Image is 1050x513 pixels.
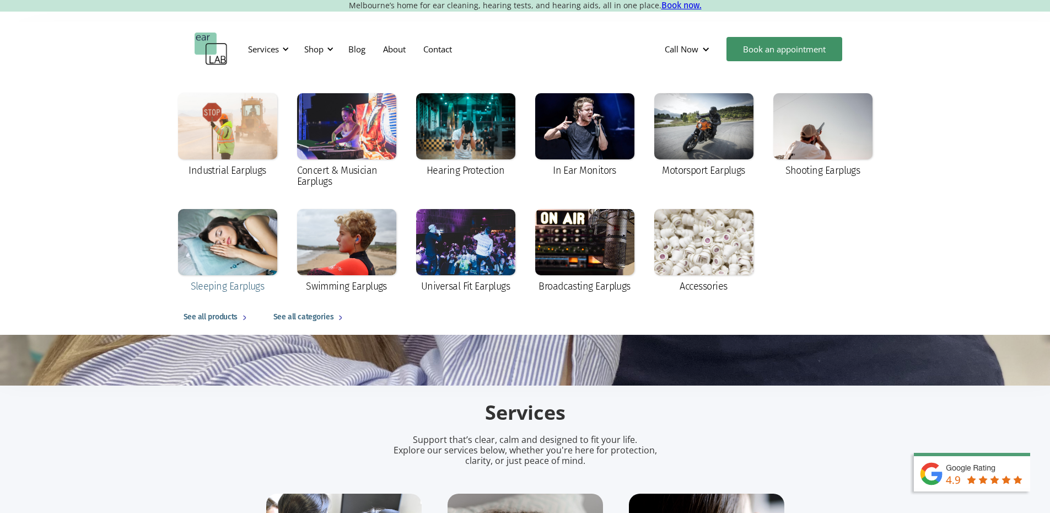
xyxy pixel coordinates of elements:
[539,281,631,292] div: Broadcasting Earplugs
[530,88,640,184] a: In Ear Monitors
[292,88,402,195] a: Concert & Musician Earplugs
[189,165,266,176] div: Industrial Earplugs
[379,435,671,467] p: Support that’s clear, calm and designed to fit your life. Explore our services below, whether you...
[273,311,333,324] div: See all categories
[649,204,759,300] a: Accessories
[665,44,698,55] div: Call Now
[266,400,784,426] h2: Services
[662,165,745,176] div: Motorsport Earplugs
[726,37,842,61] a: Book an appointment
[298,33,337,66] div: Shop
[248,44,279,55] div: Services
[421,281,510,292] div: Universal Fit Earplugs
[173,204,283,300] a: Sleeping Earplugs
[184,311,238,324] div: See all products
[411,204,521,300] a: Universal Fit Earplugs
[173,88,283,184] a: Industrial Earplugs
[297,165,396,187] div: Concert & Musician Earplugs
[768,88,878,184] a: Shooting Earplugs
[195,33,228,66] a: home
[173,300,262,335] a: See all products
[411,88,521,184] a: Hearing Protection
[241,33,292,66] div: Services
[191,281,265,292] div: Sleeping Earplugs
[414,33,461,65] a: Contact
[340,33,374,65] a: Blog
[785,165,860,176] div: Shooting Earplugs
[306,281,387,292] div: Swimming Earplugs
[262,300,358,335] a: See all categories
[374,33,414,65] a: About
[530,204,640,300] a: Broadcasting Earplugs
[553,165,616,176] div: In Ear Monitors
[680,281,727,292] div: Accessories
[649,88,759,184] a: Motorsport Earplugs
[656,33,721,66] div: Call Now
[292,204,402,300] a: Swimming Earplugs
[304,44,324,55] div: Shop
[427,165,504,176] div: Hearing Protection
